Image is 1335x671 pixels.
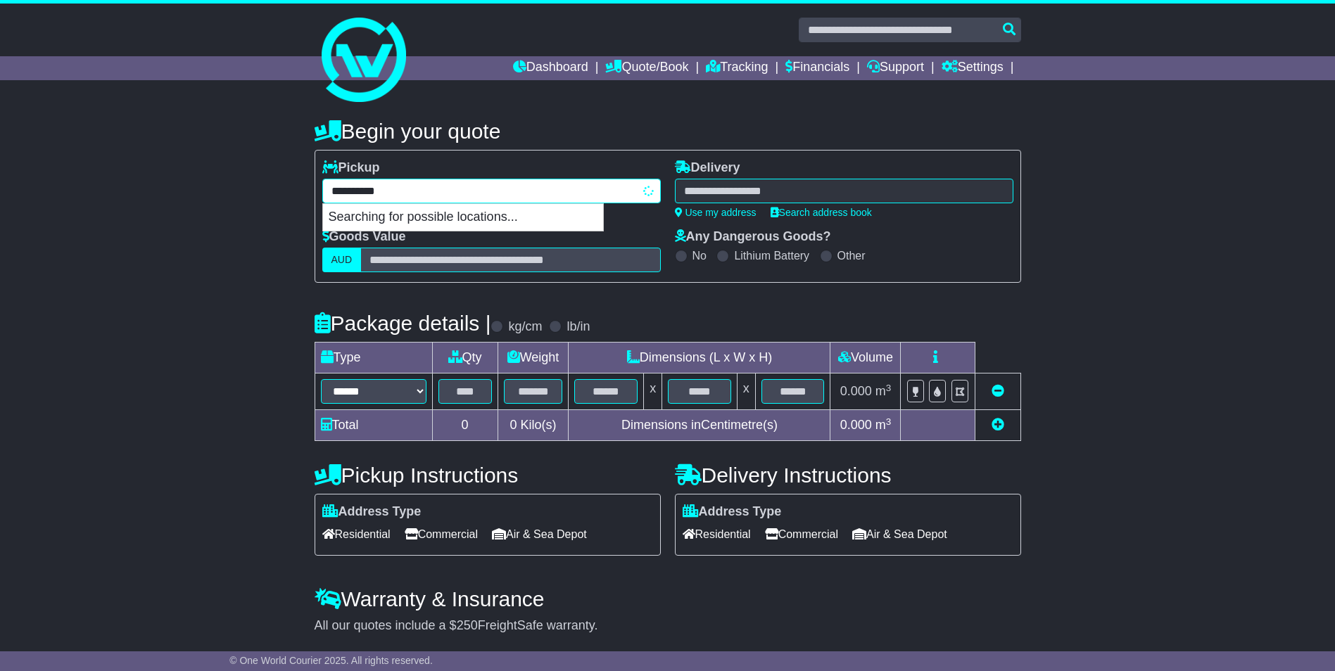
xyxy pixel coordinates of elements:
td: Kilo(s) [498,410,569,441]
span: Commercial [765,523,838,545]
td: Weight [498,343,569,373]
td: Total [315,410,432,441]
span: 0.000 [840,418,872,432]
h4: Delivery Instructions [675,464,1021,487]
label: Address Type [683,504,782,520]
a: Quote/Book [605,56,688,80]
h4: Package details | [315,312,491,335]
td: Dimensions (L x W x H) [569,343,830,373]
a: Financials [785,56,849,80]
h4: Pickup Instructions [315,464,661,487]
td: Type [315,343,432,373]
sup: 3 [886,416,892,427]
sup: 3 [886,383,892,393]
label: Lithium Battery [734,249,809,262]
span: Air & Sea Depot [492,523,587,545]
a: Search address book [771,207,872,218]
span: Residential [683,523,751,545]
td: Dimensions in Centimetre(s) [569,410,830,441]
span: 0 [510,418,517,432]
label: lb/in [567,319,590,335]
span: 250 [457,618,478,632]
span: 0.000 [840,384,872,398]
a: Dashboard [513,56,588,80]
h4: Begin your quote [315,120,1021,143]
span: © One World Courier 2025. All rights reserved. [229,655,433,666]
label: Pickup [322,160,380,176]
typeahead: Please provide city [322,179,661,203]
label: Other [837,249,866,262]
label: Goods Value [322,229,406,245]
td: 0 [432,410,498,441]
a: Remove this item [992,384,1004,398]
label: AUD [322,248,362,272]
a: Support [867,56,924,80]
div: All our quotes include a $ FreightSafe warranty. [315,618,1021,634]
a: Settings [942,56,1004,80]
span: Residential [322,523,391,545]
a: Tracking [706,56,768,80]
td: x [737,373,755,410]
a: Add new item [992,418,1004,432]
span: m [875,384,892,398]
label: kg/cm [508,319,542,335]
td: Qty [432,343,498,373]
label: Address Type [322,504,422,520]
label: No [692,249,707,262]
td: Volume [830,343,901,373]
span: Commercial [405,523,478,545]
h4: Warranty & Insurance [315,587,1021,611]
span: Air & Sea Depot [852,523,947,545]
label: Delivery [675,160,740,176]
td: x [644,373,662,410]
span: m [875,418,892,432]
label: Any Dangerous Goods? [675,229,831,245]
a: Use my address [675,207,757,218]
p: Searching for possible locations... [323,204,603,231]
